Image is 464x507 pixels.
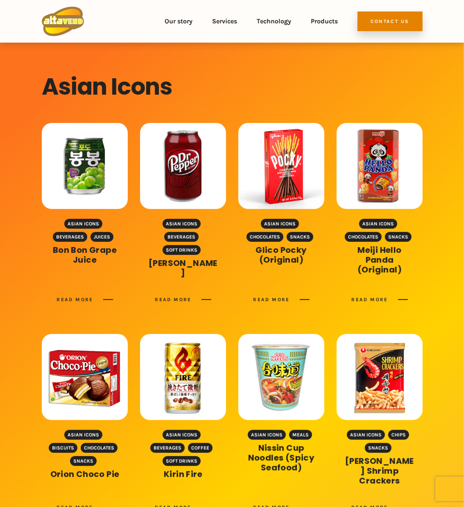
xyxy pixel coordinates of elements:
[188,443,213,453] a: Coffee
[364,443,391,453] a: Snacks
[165,7,192,36] a: Our story
[238,334,324,420] img: 0019_nissin-spicy-seafood-cup-noodles-300x300.png
[162,245,200,255] a: Soft Drinks
[70,456,96,466] a: Snacks
[358,244,402,275] a: Meiji Hello Panda (Original)
[257,7,291,36] a: Technology
[50,468,119,480] a: Orion Choco Pie
[358,11,423,31] a: Contact Us
[289,430,312,440] a: Meals
[91,232,113,242] a: Juices
[149,257,217,279] a: [PERSON_NAME]
[351,295,408,305] a: Read more
[260,219,299,229] a: Asian Icons
[64,219,102,229] a: Asian Icons
[94,7,337,36] nav: Top Menu
[140,123,226,209] img: 0041_git-2.23.0-intel-universal-mavericks-300x300.png
[344,232,381,242] a: Chocolates
[311,7,338,36] a: Products
[345,455,414,487] a: [PERSON_NAME] Shrimp Crackers
[347,430,385,440] a: Asian Icons
[162,456,200,466] a: Soft Drinks
[57,295,113,305] a: Read more
[52,244,116,266] a: Bon Bon Grape Juice
[49,443,77,453] a: Biscuits
[162,430,200,440] a: Asian Icons
[150,443,185,453] a: Beverages
[247,430,285,440] a: Asian Icons
[155,295,211,305] a: Read more
[385,232,411,242] a: Snacks
[359,219,397,229] a: Asian Icons
[246,232,283,242] a: Chocolates
[253,295,310,305] a: Read more
[162,219,200,229] a: Asian Icons
[212,7,237,36] a: Services
[64,430,102,440] a: Asian Icons
[256,244,307,266] a: Glico Pocky (Original)
[164,468,202,480] a: Kirin Fire
[81,443,118,453] a: Chocolates
[337,123,423,209] img: 0035_3757-meiji-hello-panda-chocolate-300x300.png
[42,123,128,209] img: 0042_img63974402-300x300.png
[42,334,128,420] img: 0028_chocopie-300x300.png
[248,442,315,473] a: Nissin Cup Noodles (Spicy Seafood)
[42,72,423,102] h1: Asian Icons
[286,232,313,242] a: Snacks
[388,430,409,440] a: Chips
[164,232,199,242] a: Beverages
[238,123,324,209] img: 0039_pocky-300x300.png
[53,232,87,242] a: Beverages
[337,334,423,420] img: 0018_nongshim-shrimp-flavored-cracker-300x300.png
[140,334,226,420] img: 0024_kirin-fire-300x300.png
